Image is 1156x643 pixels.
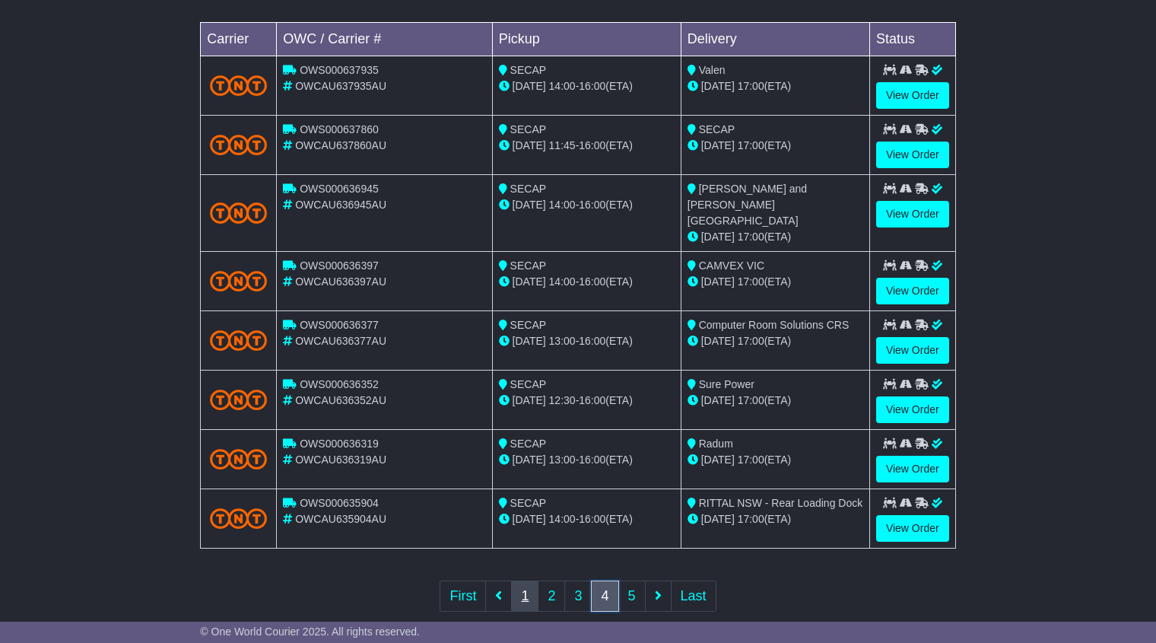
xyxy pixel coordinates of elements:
a: Last [671,581,716,612]
span: 17:00 [738,139,764,151]
a: 4 [591,581,618,612]
a: 3 [564,581,592,612]
td: Delivery [681,23,869,56]
span: [DATE] [513,513,546,525]
div: (ETA) [688,274,863,290]
span: OWS000636377 [300,319,379,331]
span: 16:00 [579,199,605,211]
span: 17:00 [738,513,764,525]
span: 16:00 [579,80,605,92]
div: (ETA) [688,229,863,245]
span: [DATE] [701,513,735,525]
span: 16:00 [579,139,605,151]
span: SECAP [510,259,546,272]
a: View Order [876,82,949,109]
span: [DATE] [513,139,546,151]
span: OWCAU636319AU [295,454,386,466]
span: [DATE] [701,231,735,243]
span: OWS000636319 [300,438,379,450]
div: (ETA) [688,138,863,154]
span: Computer Room Solutions CRS [699,319,850,331]
span: 12:30 [549,394,576,406]
a: View Order [876,337,949,364]
span: SECAP [510,183,546,195]
span: [DATE] [513,394,546,406]
a: First [440,581,486,612]
span: 16:00 [579,513,605,525]
span: RITTAL NSW - Rear Loading Dock [699,497,863,509]
span: SECAP [510,378,546,390]
img: TNT_Domestic.png [210,75,267,96]
span: [DATE] [513,454,546,466]
span: OWS000636352 [300,378,379,390]
span: 17:00 [738,231,764,243]
img: TNT_Domestic.png [210,390,267,410]
div: - (ETA) [499,138,675,154]
span: OWCAU635904AU [295,513,386,525]
td: Pickup [492,23,681,56]
span: 14:00 [549,199,576,211]
span: Sure Power [699,378,754,390]
span: 16:00 [579,394,605,406]
span: SECAP [510,123,546,135]
span: 17:00 [738,335,764,347]
div: - (ETA) [499,333,675,349]
img: TNT_Domestic.png [210,271,267,291]
span: [DATE] [701,394,735,406]
span: 16:00 [579,275,605,288]
span: OWS000636397 [300,259,379,272]
span: Radum [699,438,733,450]
a: 2 [538,581,565,612]
img: TNT_Domestic.png [210,202,267,223]
span: 17:00 [738,80,764,92]
span: 17:00 [738,275,764,288]
div: - (ETA) [499,393,675,409]
div: - (ETA) [499,78,675,94]
span: 14:00 [549,80,576,92]
a: View Order [876,201,949,228]
span: OWCAU636397AU [295,275,386,288]
div: - (ETA) [499,511,675,527]
span: [DATE] [513,335,546,347]
td: Status [869,23,955,56]
span: OWCAU636377AU [295,335,386,347]
a: View Order [876,278,949,304]
span: OWCAU637935AU [295,80,386,92]
a: View Order [876,142,949,168]
span: 16:00 [579,454,605,466]
span: [PERSON_NAME] and [PERSON_NAME] [GEOGRAPHIC_DATA] [688,183,807,227]
span: SECAP [510,319,546,331]
span: OWCAU636352AU [295,394,386,406]
span: OWS000636945 [300,183,379,195]
span: SECAP [510,497,546,509]
span: OWS000635904 [300,497,379,509]
span: 17:00 [738,394,764,406]
div: (ETA) [688,511,863,527]
a: 1 [511,581,538,612]
a: View Order [876,456,949,482]
span: [DATE] [701,454,735,466]
span: 13:00 [549,335,576,347]
span: SECAP [510,438,546,450]
div: (ETA) [688,333,863,349]
span: 11:45 [549,139,576,151]
div: (ETA) [688,78,863,94]
div: - (ETA) [499,197,675,213]
a: View Order [876,396,949,423]
span: [DATE] [701,139,735,151]
span: CAMVEX VIC [699,259,764,272]
span: [DATE] [513,80,546,92]
td: OWC / Carrier # [277,23,492,56]
a: 5 [618,581,646,612]
span: SECAP [699,123,735,135]
img: TNT_Domestic.png [210,135,267,155]
img: TNT_Domestic.png [210,449,267,470]
span: [DATE] [513,275,546,288]
span: [DATE] [701,335,735,347]
span: 16:00 [579,335,605,347]
span: [DATE] [513,199,546,211]
span: OWS000637860 [300,123,379,135]
span: 14:00 [549,275,576,288]
span: OWCAU637860AU [295,139,386,151]
div: (ETA) [688,452,863,468]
